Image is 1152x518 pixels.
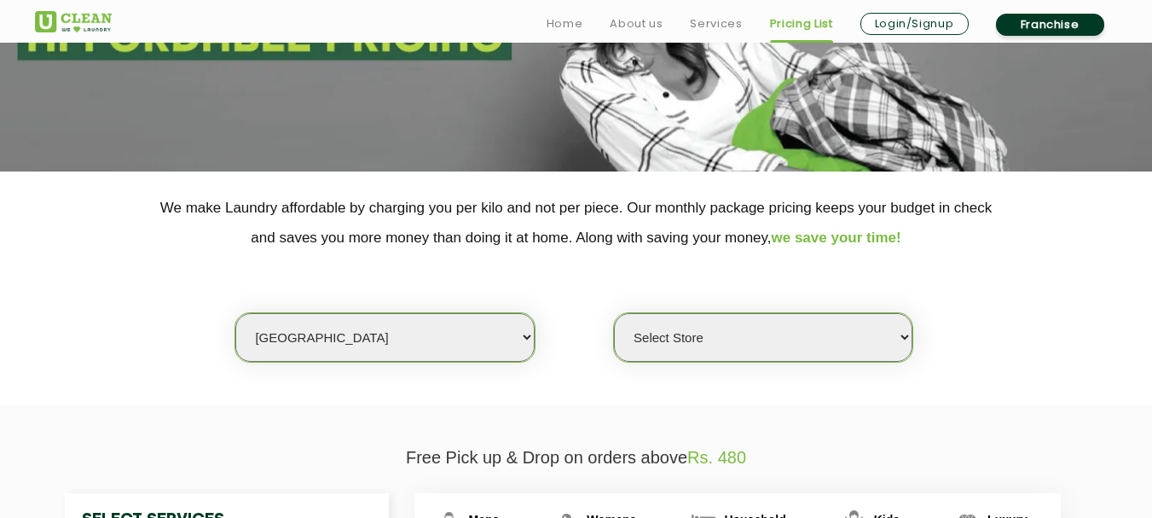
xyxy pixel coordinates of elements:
[610,14,663,34] a: About us
[690,14,742,34] a: Services
[996,14,1104,36] a: Franchise
[35,11,112,32] img: UClean Laundry and Dry Cleaning
[770,14,833,34] a: Pricing List
[687,448,746,467] span: Rs. 480
[772,230,901,246] span: we save your time!
[860,13,969,35] a: Login/Signup
[35,193,1118,253] p: We make Laundry affordable by charging you per kilo and not per piece. Our monthly package pricin...
[547,14,583,34] a: Home
[35,448,1118,468] p: Free Pick up & Drop on orders above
